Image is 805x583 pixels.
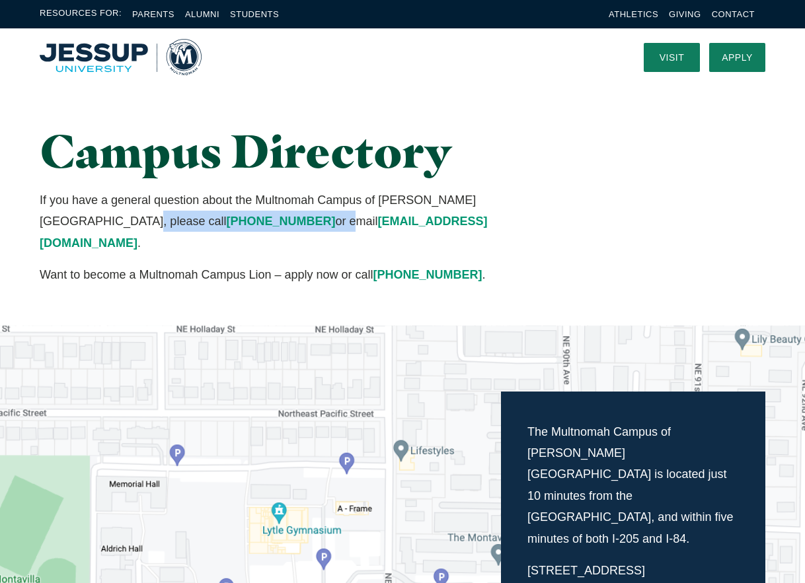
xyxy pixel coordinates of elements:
[669,9,701,19] a: Giving
[527,421,739,549] p: The Multnomah Campus of [PERSON_NAME][GEOGRAPHIC_DATA] is located just 10 minutes from the [GEOGR...
[644,43,700,72] a: Visit
[609,9,658,19] a: Athletics
[709,43,765,72] a: Apply
[185,9,219,19] a: Alumni
[230,9,279,19] a: Students
[40,215,487,249] a: [EMAIL_ADDRESS][DOMAIN_NAME]
[40,125,516,176] h1: Campus Directory
[40,39,202,75] a: Home
[132,9,174,19] a: Parents
[226,215,335,228] a: [PHONE_NUMBER]
[40,264,516,285] p: Want to become a Multnomah Campus Lion – apply now or call .
[40,189,516,254] p: If you have a general question about the Multnomah Campus of [PERSON_NAME][GEOGRAPHIC_DATA], plea...
[40,7,122,22] span: Resources For:
[712,9,755,19] a: Contact
[373,268,482,281] a: [PHONE_NUMBER]
[40,39,202,75] img: Multnomah University Logo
